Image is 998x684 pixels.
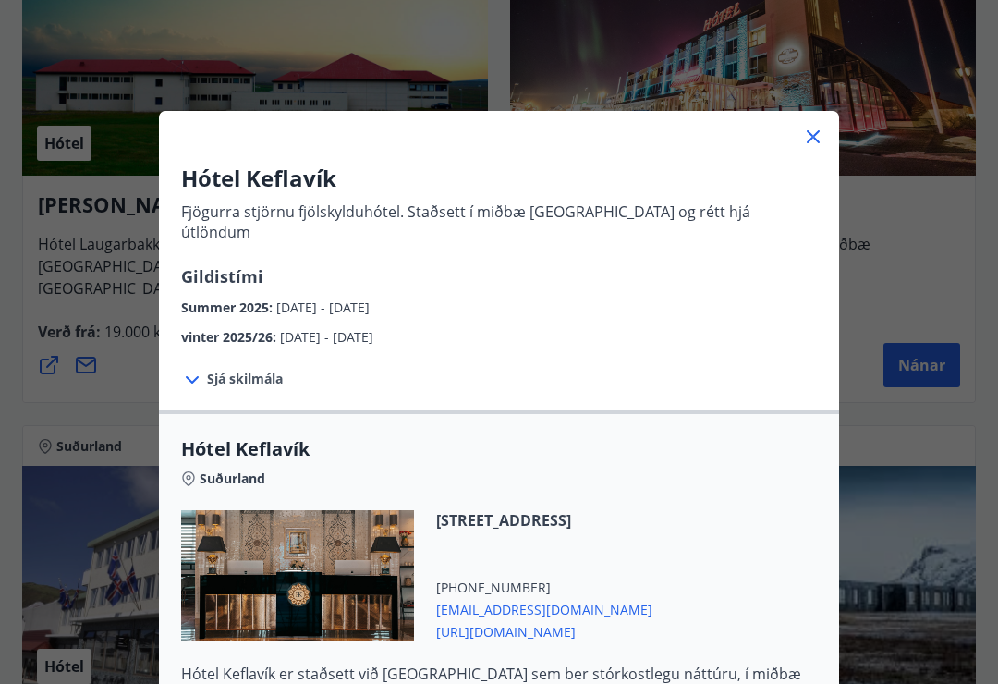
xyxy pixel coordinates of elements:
p: Fjögurra stjörnu fjölskylduhótel. Staðsett í miðbæ [GEOGRAPHIC_DATA] og rétt hjá útlöndum [181,202,817,242]
span: [URL][DOMAIN_NAME] [436,619,652,641]
span: Suðurland [200,470,265,488]
span: [STREET_ADDRESS] [436,510,652,531]
span: [PHONE_NUMBER] [436,579,652,597]
span: Summer 2025 : [181,299,276,316]
span: [EMAIL_ADDRESS][DOMAIN_NAME] [436,597,652,619]
span: [DATE] - [DATE] [276,299,370,316]
span: Hótel Keflavík [181,436,817,462]
h3: Hótel Keflavík [181,163,817,194]
span: Gildistími [181,265,263,287]
span: vinter 2025/26 : [181,328,280,346]
span: Sjá skilmála [207,370,283,388]
span: [DATE] - [DATE] [280,328,373,346]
